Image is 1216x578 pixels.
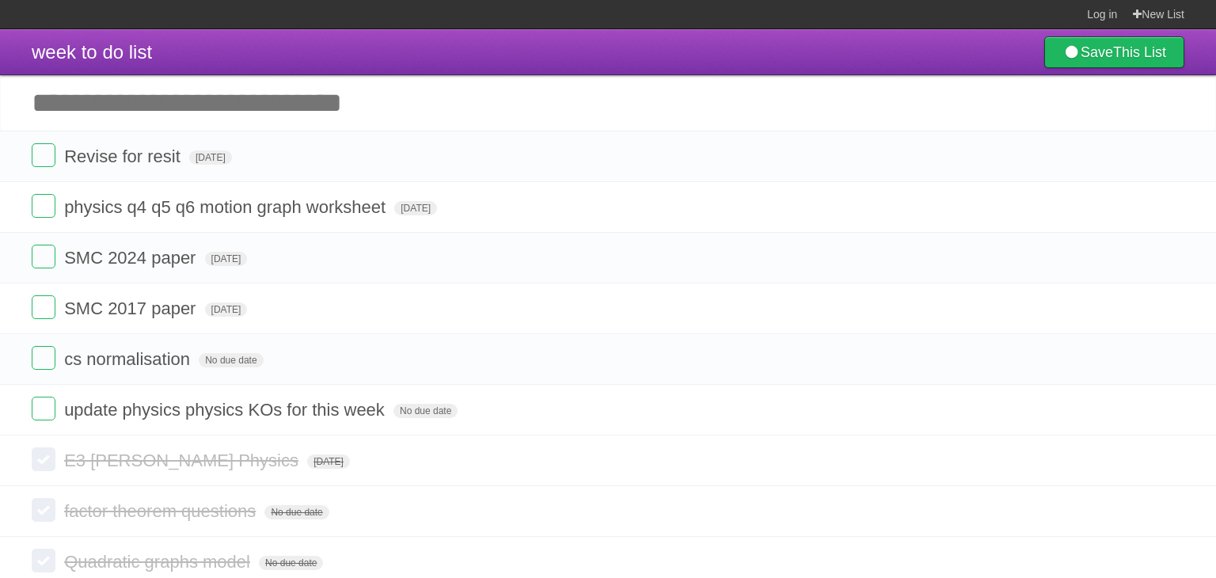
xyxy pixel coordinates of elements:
[32,245,55,268] label: Done
[393,404,458,418] span: No due date
[1113,44,1166,60] b: This List
[205,252,248,266] span: [DATE]
[32,194,55,218] label: Done
[264,505,329,519] span: No due date
[189,150,232,165] span: [DATE]
[307,454,350,469] span: [DATE]
[64,299,199,318] span: SMC 2017 paper
[32,397,55,420] label: Done
[64,146,184,166] span: Revise for resit
[64,248,199,268] span: SMC 2024 paper
[32,295,55,319] label: Done
[64,400,389,420] span: update physics physics KOs for this week
[259,556,323,570] span: No due date
[64,552,254,572] span: Quadratic graphs model
[32,143,55,167] label: Done
[64,451,302,470] span: E3 [PERSON_NAME] Physics
[64,197,389,217] span: physics q4 q5 q6 motion graph worksheet
[64,501,260,521] span: factor theorem questions
[64,349,194,369] span: cs normalisation
[32,447,55,471] label: Done
[32,549,55,572] label: Done
[199,353,263,367] span: No due date
[32,41,152,63] span: week to do list
[32,346,55,370] label: Done
[205,302,248,317] span: [DATE]
[1044,36,1184,68] a: SaveThis List
[32,498,55,522] label: Done
[394,201,437,215] span: [DATE]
